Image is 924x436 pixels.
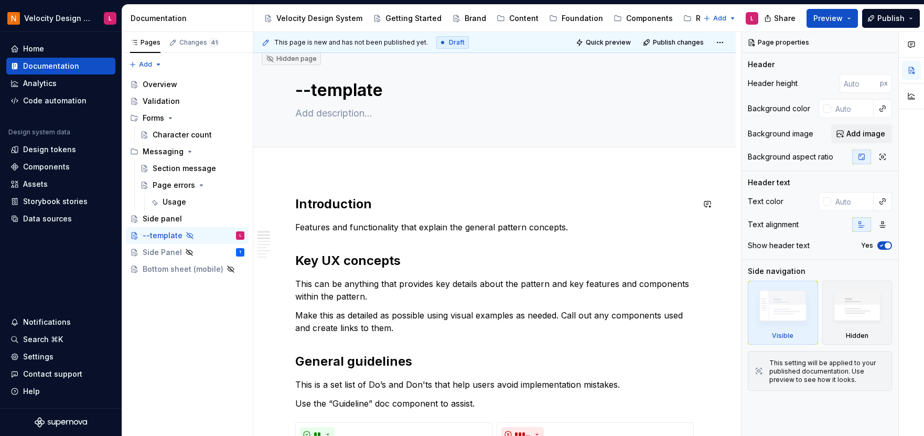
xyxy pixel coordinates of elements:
[143,264,223,274] div: Bottom sheet (mobile)
[240,230,241,241] div: L
[143,96,180,107] div: Validation
[209,38,219,47] span: 41
[545,10,607,27] a: Foundation
[276,13,362,24] div: Velocity Design System
[143,146,184,157] div: Messaging
[748,129,813,139] div: Background image
[509,13,539,24] div: Content
[295,252,694,269] h2: Key UX concepts
[573,35,636,50] button: Quick preview
[6,331,115,348] button: Search ⌘K
[696,13,735,24] div: Resources
[260,8,698,29] div: Page tree
[679,10,739,27] a: Resources
[126,76,249,278] div: Page tree
[385,13,442,24] div: Getting Started
[143,214,182,224] div: Side panel
[769,359,885,384] div: This setting will be applied to your published documentation. Use preview to see how it looks.
[295,278,694,303] p: This can be anything that provides key details about the pattern and key features and components ...
[748,78,798,89] div: Header height
[831,99,874,118] input: Auto
[24,13,91,24] div: Velocity Design System by NAVEX
[880,79,888,88] p: px
[23,386,40,397] div: Help
[136,177,249,194] a: Page errors
[295,397,694,410] p: Use the “Guideline” doc component to assist.
[369,10,446,27] a: Getting Started
[6,314,115,331] button: Notifications
[6,210,115,227] a: Data sources
[143,79,177,90] div: Overview
[861,241,873,250] label: Yes
[23,317,71,327] div: Notifications
[23,179,48,189] div: Assets
[126,93,249,110] a: Validation
[448,10,490,27] a: Brand
[153,163,216,174] div: Section message
[295,353,694,370] h2: General guidelines
[23,44,44,54] div: Home
[126,110,249,126] div: Forms
[748,177,790,188] div: Header text
[136,160,249,177] a: Section message
[877,13,905,24] span: Publish
[626,13,673,24] div: Components
[2,7,120,29] button: Velocity Design System by NAVEXL
[163,197,186,207] div: Usage
[640,35,708,50] button: Publish changes
[813,13,843,24] span: Preview
[759,9,802,28] button: Share
[23,162,70,172] div: Components
[862,9,920,28] button: Publish
[449,38,465,47] span: Draft
[239,247,242,258] div: T
[807,9,858,28] button: Preview
[126,261,249,278] a: Bottom sheet (mobile)
[23,196,88,207] div: Storybook stories
[23,369,82,379] div: Contact support
[6,75,115,92] a: Analytics
[23,95,87,106] div: Code automation
[6,58,115,75] a: Documentation
[179,38,219,47] div: Changes
[6,158,115,175] a: Components
[748,196,783,207] div: Text color
[7,12,20,25] img: bb28370b-b938-4458-ba0e-c5bddf6d21d4.png
[700,11,739,26] button: Add
[23,214,72,224] div: Data sources
[840,74,880,93] input: Auto
[831,124,892,143] button: Add image
[23,78,57,89] div: Analytics
[295,221,694,233] p: Features and functionality that explain the general pattern concepts.
[266,55,317,63] div: Hidden page
[831,192,874,211] input: Auto
[6,348,115,365] a: Settings
[6,141,115,158] a: Design tokens
[748,103,810,114] div: Background color
[143,113,164,123] div: Forms
[126,244,249,261] a: Side PanelT
[295,378,694,391] p: This is a set list of Do’s and Don'ts that help users avoid implementation mistakes.
[131,13,249,24] div: Documentation
[295,196,694,212] h2: Introduction
[822,281,893,345] div: Hidden
[748,59,775,70] div: Header
[6,366,115,382] button: Contact support
[748,219,799,230] div: Text alignment
[23,334,63,345] div: Search ⌘K
[23,352,53,362] div: Settings
[772,332,793,340] div: Visible
[146,194,249,210] a: Usage
[8,128,70,136] div: Design system data
[6,92,115,109] a: Code automation
[492,10,543,27] a: Content
[109,14,112,23] div: L
[260,10,367,27] a: Velocity Design System
[846,332,868,340] div: Hidden
[6,193,115,210] a: Storybook stories
[136,126,249,143] a: Character count
[748,240,810,251] div: Show header text
[748,281,818,345] div: Visible
[748,266,805,277] div: Side navigation
[130,38,160,47] div: Pages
